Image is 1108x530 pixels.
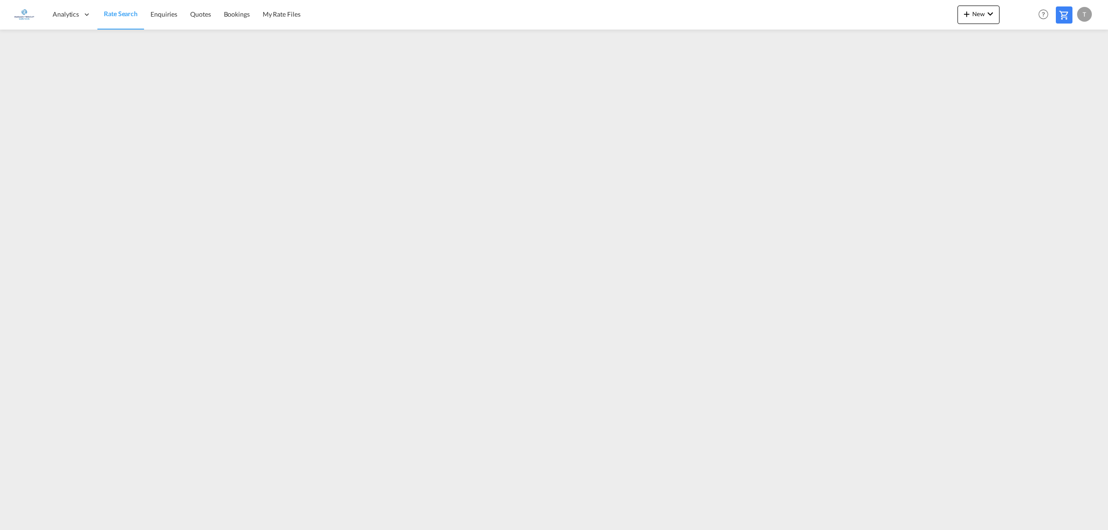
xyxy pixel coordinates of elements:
[224,10,250,18] span: Bookings
[263,10,301,18] span: My Rate Files
[985,8,996,19] md-icon: icon-chevron-down
[1077,7,1092,22] div: T
[14,4,35,25] img: 6a2c35f0b7c411ef99d84d375d6e7407.jpg
[1036,6,1051,22] span: Help
[961,8,972,19] md-icon: icon-plus 400-fg
[151,10,177,18] span: Enquiries
[1036,6,1056,23] div: Help
[104,10,138,18] span: Rate Search
[190,10,211,18] span: Quotes
[53,10,79,19] span: Analytics
[957,6,1000,24] button: icon-plus 400-fgNewicon-chevron-down
[961,10,996,18] span: New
